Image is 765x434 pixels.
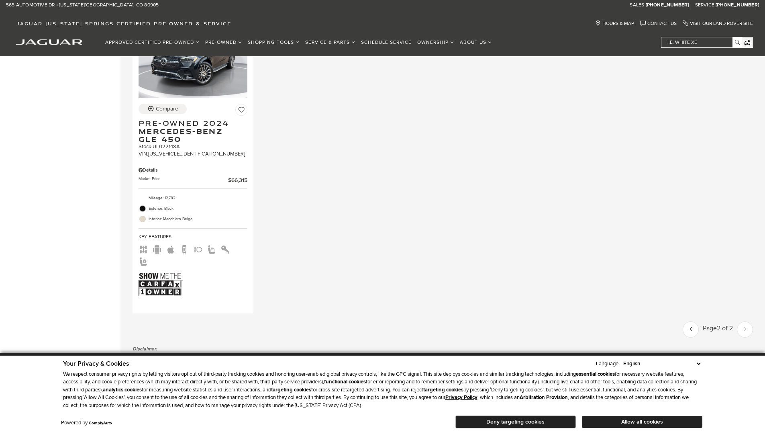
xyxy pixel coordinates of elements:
[582,416,702,428] button: Allow all cookies
[16,39,82,45] img: Jaguar
[102,35,202,49] a: Approved Certified Pre-Owned
[457,35,495,49] a: About Us
[235,104,247,119] button: Save Vehicle
[445,394,477,401] a: Privacy Policy
[640,20,677,27] a: Contact Us
[630,2,644,8] span: Sales
[423,387,463,393] strong: targeting cookies
[139,119,247,143] a: Pre-Owned 2024Mercedes-Benz GLE 450
[149,205,247,213] span: Exterior: Black
[207,246,216,252] span: Heated Seats
[358,35,414,49] a: Schedule Service
[139,246,148,252] span: AWD
[102,35,495,49] nav: Main Navigation
[139,258,148,264] span: Memory Seats
[139,270,183,299] img: Show Me the CARFAX 1-Owner Badge
[139,176,247,184] a: Market Price $66,315
[699,321,737,338] div: Page 2 of 2
[455,416,576,428] button: Deny targeting cookies
[139,119,241,127] span: Pre-Owned 2024
[695,2,714,8] span: Service
[139,127,241,143] span: Mercedes-Benz GLE 450
[139,150,247,158] div: VIN: [US_VEHICLE_IDENTIFICATION_NUMBER]
[16,38,82,45] a: jaguar
[193,246,203,252] span: Fog Lights
[139,16,247,97] img: 2024 Mercedes-Benz GLE GLE 450
[576,371,615,377] strong: essential cookies
[202,35,245,49] a: Pre-Owned
[220,246,230,252] span: Keyless Entry
[661,37,742,47] input: i.e. White XE
[595,20,634,27] a: Hours & Map
[414,35,457,49] a: Ownership
[63,371,702,410] p: We respect consumer privacy rights by letting visitors opt out of third-party tracking cookies an...
[16,20,231,27] span: Jaguar [US_STATE] Springs Certified Pre-Owned & Service
[271,387,311,393] strong: targeting cookies
[324,379,366,385] strong: functional cookies
[139,143,247,150] div: Stock : UL022148A
[12,20,235,27] a: Jaguar [US_STATE] Springs Certified Pre-Owned & Service
[683,20,753,27] a: Visit Our Land Rover Site
[166,246,175,252] span: Apple Car-Play
[139,176,228,184] span: Market Price
[139,233,247,242] span: Key Features :
[103,387,142,393] strong: analytics cookies
[180,246,189,252] span: Backup Camera
[245,35,302,49] a: Shopping Tools
[228,176,247,184] span: $66,315
[149,215,247,223] span: Interior: Macchiato Beige
[716,2,759,8] a: [PHONE_NUMBER]
[302,35,358,49] a: Service & Parts
[89,421,112,426] a: ComplyAuto
[61,420,112,426] div: Powered by
[63,360,129,368] span: Your Privacy & Cookies
[152,246,162,252] span: Android Auto
[139,104,187,114] button: Compare Vehicle
[133,346,157,352] strong: Disclaimer:
[139,167,247,174] div: Pricing Details - Pre-Owned 2024 Mercedes-Benz GLE 450
[139,193,247,203] li: Mileage: 12,782
[156,105,178,113] div: Compare
[646,2,689,8] a: [PHONE_NUMBER]
[621,360,702,368] select: Language Select
[6,2,159,8] a: 565 Automotive Dr • [US_STATE][GEOGRAPHIC_DATA], CO 80905
[683,322,698,336] a: previous page
[520,394,568,401] strong: Arbitration Provision
[596,361,620,366] div: Language:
